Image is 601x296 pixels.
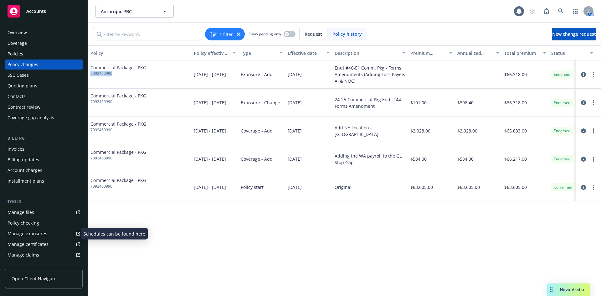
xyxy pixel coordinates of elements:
[410,99,427,106] span: $101.00
[408,45,455,60] button: Premium change
[241,99,280,106] span: Exposure - Change
[504,99,527,106] span: $66,318.00
[504,156,527,162] span: $66,217.00
[504,50,539,56] div: Total premium
[194,184,226,190] span: [DATE] - [DATE]
[590,71,597,78] a: more
[8,250,39,260] div: Manage claims
[457,156,474,162] span: $584.00
[5,49,83,59] a: Policies
[5,239,83,249] a: Manage certificates
[241,184,264,190] span: Policy start
[241,50,276,56] div: Type
[502,45,549,60] button: Total premium
[526,5,538,18] a: Start snowing
[88,45,191,60] button: Policy
[191,45,238,60] button: Policy effective dates
[335,50,398,56] div: Description
[241,71,273,78] span: Exposure - Add
[5,176,83,186] a: Installment plans
[288,184,302,190] span: [DATE]
[504,71,527,78] span: $66,318.00
[194,127,226,134] span: [DATE] - [DATE]
[410,184,433,190] span: $63,605.00
[5,144,83,154] a: Invoices
[90,155,146,161] span: 7092460990
[504,184,527,190] span: $63,605.00
[288,71,302,78] span: [DATE]
[8,49,23,59] div: Policies
[5,91,83,101] a: Contacts
[194,50,229,56] div: Policy effective dates
[8,207,34,217] div: Manage files
[457,50,492,56] div: Annualized total premium change
[552,31,596,37] span: New change request
[288,50,323,56] div: Effective date
[95,5,174,18] button: Anthropic PBC
[90,99,146,105] span: 7092460990
[8,60,38,70] div: Policy changes
[554,72,570,77] span: Endorsed
[590,99,597,106] a: more
[194,71,226,78] span: [DATE] - [DATE]
[90,184,146,189] span: 7092460990
[288,99,302,106] span: [DATE]
[580,71,587,78] a: circleInformation
[5,207,83,217] a: Manage files
[5,135,83,142] div: Billing
[410,127,430,134] span: $2,028.00
[551,50,586,56] div: Status
[554,128,570,134] span: Endorsed
[8,28,27,38] div: Overview
[90,149,146,155] span: Commercial Package - PKG
[238,45,285,60] button: Type
[5,218,83,228] a: Policy checking
[90,92,146,99] span: Commercial Package - PKG
[457,127,477,134] span: $2,028.00
[457,71,459,78] span: -
[410,71,412,78] span: -
[194,156,226,162] span: [DATE] - [DATE]
[332,45,408,60] button: Description
[335,96,405,109] div: 24-25 Commercial Pkg Endt #44 Forms Amendment
[90,127,146,133] span: 7092460990
[101,8,155,15] span: Anthropic PBC
[8,165,42,175] div: Account charges
[241,127,273,134] span: Coverage - Add
[5,70,83,80] a: SSC Cases
[8,261,37,271] div: Manage BORs
[5,102,83,112] a: Contract review
[580,184,587,191] a: circleInformation
[90,64,146,71] span: Commercial Package - PKG
[249,31,281,37] span: Show pending only
[8,38,27,48] div: Coverage
[8,155,39,165] div: Billing updates
[8,229,47,239] div: Manage exposures
[12,275,58,282] span: Open Client Navigator
[580,99,587,106] a: circleInformation
[8,70,29,80] div: SSC Cases
[410,156,427,162] span: $584.00
[549,45,596,60] button: Status
[455,45,502,60] button: Annualized total premium change
[554,156,570,162] span: Endorsed
[5,229,83,239] a: Manage exposures
[547,283,555,296] div: Drag to move
[285,45,332,60] button: Effective date
[8,176,44,186] div: Installment plans
[8,144,24,154] div: Invoices
[5,113,83,123] a: Coverage gap analysis
[90,177,146,184] span: Commercial Package - PKG
[554,100,570,106] span: Endorsed
[8,239,49,249] div: Manage certificates
[288,156,302,162] span: [DATE]
[194,99,226,106] span: [DATE] - [DATE]
[8,102,40,112] div: Contract review
[457,184,480,190] span: $63,605.00
[569,5,582,18] a: Switch app
[305,31,322,37] span: Request
[8,81,37,91] div: Quoting plans
[8,218,39,228] div: Policy checking
[5,155,83,165] a: Billing updates
[335,184,352,190] div: Original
